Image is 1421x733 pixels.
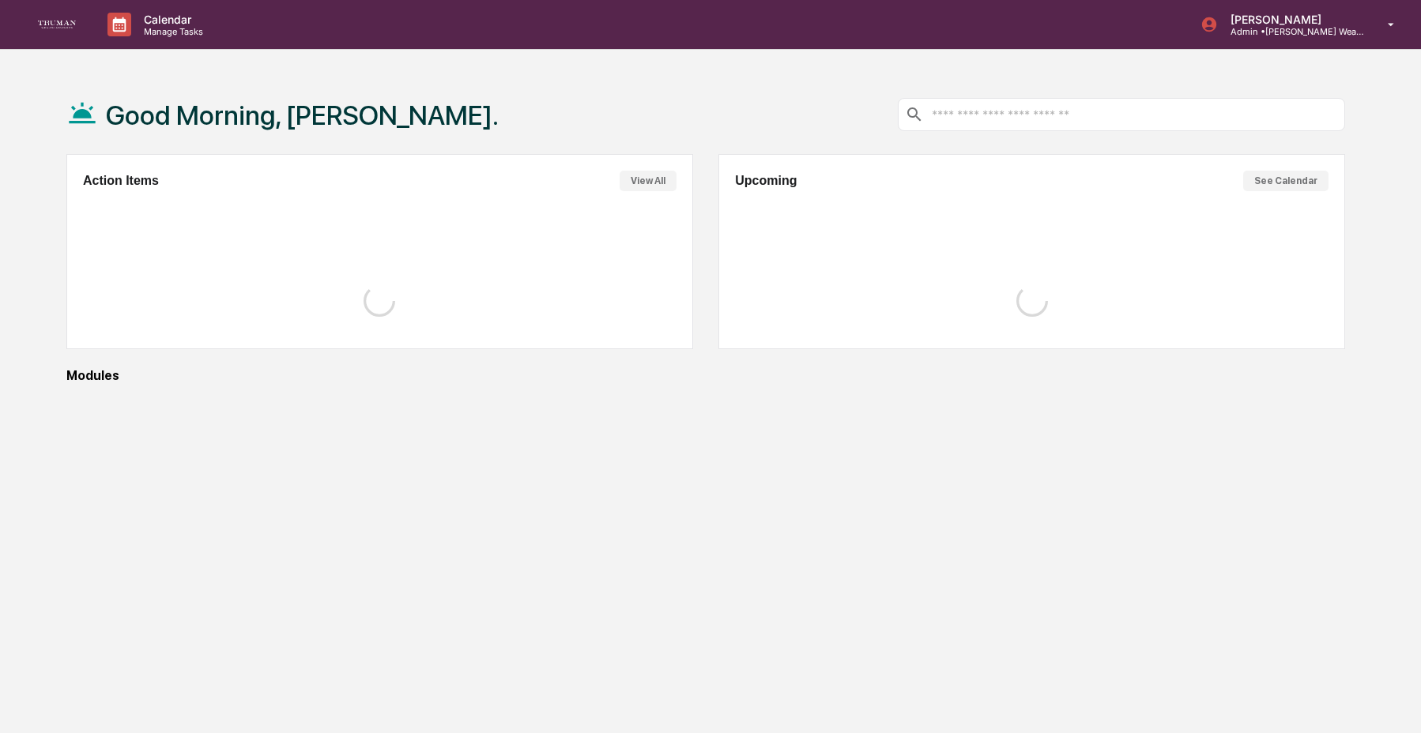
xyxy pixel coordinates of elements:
p: Admin • [PERSON_NAME] Wealth [1218,26,1365,37]
img: logo [38,21,76,29]
button: View All [620,171,677,191]
h2: Action Items [83,174,159,188]
p: [PERSON_NAME] [1218,13,1365,26]
h1: Good Morning, [PERSON_NAME]. [106,100,499,131]
p: Calendar [131,13,211,26]
div: Modules [66,368,1345,383]
button: See Calendar [1243,171,1329,191]
h2: Upcoming [735,174,797,188]
p: Manage Tasks [131,26,211,37]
